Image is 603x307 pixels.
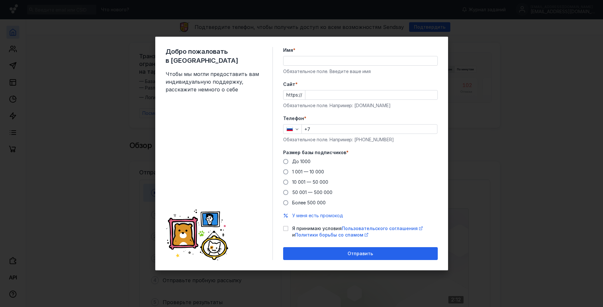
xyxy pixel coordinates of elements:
span: Более 500 000 [292,200,326,205]
span: Размер базы подписчиков [283,149,346,156]
a: Пользовательского соглашения [342,226,423,231]
span: Чтобы мы могли предоставить вам индивидуальную поддержку, расскажите немного о себе [166,70,262,93]
a: Политики борьбы со спамом [295,232,368,237]
button: Отправить [283,247,438,260]
span: 1 001 — 10 000 [292,169,324,174]
div: Обязательное поле. Введите ваше имя [283,68,438,75]
span: Пользовательского соглашения [342,226,418,231]
span: Телефон [283,115,304,122]
span: Отправить [348,251,373,256]
span: Имя [283,47,293,53]
span: Добро пожаловать в [GEOGRAPHIC_DATA] [166,47,262,65]
span: Политики борьбы со спамом [295,232,363,237]
span: 50 001 — 500 000 [292,190,332,195]
span: До 1000 [292,159,311,164]
div: Обязательное поле. Например: [DOMAIN_NAME] [283,102,438,109]
span: 10 001 — 50 000 [292,179,328,185]
button: У меня есть промокод [292,212,343,219]
span: Cайт [283,81,295,88]
div: Обязательное поле. Например: [PHONE_NUMBER] [283,136,438,143]
span: Я принимаю условия и [292,225,438,238]
span: У меня есть промокод [292,213,343,218]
